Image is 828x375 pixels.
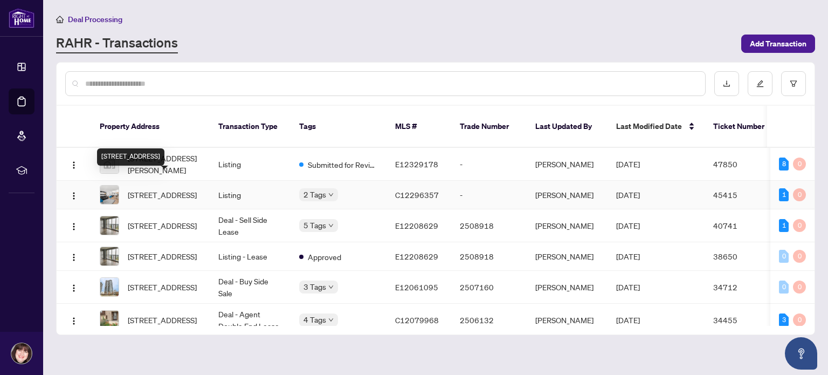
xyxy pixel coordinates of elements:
span: Add Transaction [750,35,806,52]
td: 45415 [705,181,780,209]
img: Profile Icon [11,343,32,364]
img: logo [9,8,34,28]
td: Deal - Buy Side Sale [210,271,291,304]
td: Listing [210,148,291,181]
span: down [328,284,334,290]
img: Logo [70,222,78,231]
img: thumbnail-img [100,247,119,265]
th: Transaction Type [210,106,291,148]
td: 40741 [705,209,780,242]
span: filter [790,80,797,87]
span: 3 Tags [303,281,326,293]
img: Logo [70,192,78,200]
button: Open asap [785,337,817,370]
td: Deal - Sell Side Lease [210,209,291,242]
th: Tags [291,106,387,148]
button: filter [781,71,806,96]
span: C12079968 [395,315,439,325]
td: 2508918 [451,209,527,242]
th: Trade Number [451,106,527,148]
div: 0 [793,313,806,326]
span: Submitted for Review [308,159,378,171]
td: 2507160 [451,271,527,304]
div: 0 [793,158,806,171]
button: Logo [65,278,82,296]
span: down [328,192,334,197]
td: 38650 [705,242,780,271]
img: Logo [70,161,78,169]
span: 4 Tags [303,313,326,326]
span: [STREET_ADDRESS] [128,314,197,326]
span: down [328,223,334,228]
button: Logo [65,248,82,265]
button: Logo [65,311,82,329]
div: 0 [793,188,806,201]
span: E12208629 [395,251,438,261]
span: C12296357 [395,190,439,200]
span: Deal Processing [68,15,122,24]
th: Last Updated By [527,106,608,148]
td: Deal - Agent Double End Lease [210,304,291,337]
td: 34455 [705,304,780,337]
td: [PERSON_NAME] [527,242,608,271]
span: E12329178 [395,159,438,169]
img: Logo [70,253,78,262]
span: edit [756,80,764,87]
div: 1 [779,188,789,201]
span: download [723,80,730,87]
span: 2 Tags [303,188,326,201]
button: Logo [65,155,82,173]
span: [DATE] [616,315,640,325]
div: 0 [793,250,806,263]
td: [PERSON_NAME] [527,304,608,337]
span: home [56,16,64,23]
a: RAHR - Transactions [56,34,178,53]
img: thumbnail-img [100,311,119,329]
td: [PERSON_NAME] [527,148,608,181]
div: 0 [793,281,806,294]
img: thumbnail-img [100,216,119,235]
td: Listing - Lease [210,242,291,271]
span: [STREET_ADDRESS][PERSON_NAME] [128,152,201,176]
span: 5 Tags [303,219,326,231]
span: [STREET_ADDRESS] [128,250,197,262]
span: Approved [308,251,341,263]
button: Logo [65,217,82,234]
div: 3 [779,313,789,326]
img: Logo [70,284,78,292]
img: Logo [70,317,78,325]
td: [PERSON_NAME] [527,271,608,304]
button: download [714,71,739,96]
span: [STREET_ADDRESS] [128,281,197,293]
td: [PERSON_NAME] [527,209,608,242]
span: [DATE] [616,282,640,292]
button: Logo [65,186,82,203]
td: 2508918 [451,242,527,271]
div: 0 [779,281,789,294]
td: 2506132 [451,304,527,337]
th: Property Address [91,106,210,148]
td: 34712 [705,271,780,304]
button: Add Transaction [741,35,815,53]
th: MLS # [387,106,451,148]
span: E12208629 [395,221,438,230]
span: [DATE] [616,190,640,200]
img: thumbnail-img [100,186,119,204]
div: 1 [779,219,789,232]
td: - [451,181,527,209]
span: [STREET_ADDRESS] [128,189,197,201]
td: 47850 [705,148,780,181]
td: Listing [210,181,291,209]
span: [STREET_ADDRESS] [128,220,197,231]
img: thumbnail-img [100,278,119,296]
button: edit [748,71,772,96]
span: [DATE] [616,221,640,230]
th: Last Modified Date [608,106,705,148]
span: Last Modified Date [616,120,682,132]
div: 0 [779,250,789,263]
div: 8 [779,158,789,171]
span: down [328,317,334,323]
span: E12061095 [395,282,438,292]
div: 0 [793,219,806,232]
div: [STREET_ADDRESS] [97,148,164,166]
